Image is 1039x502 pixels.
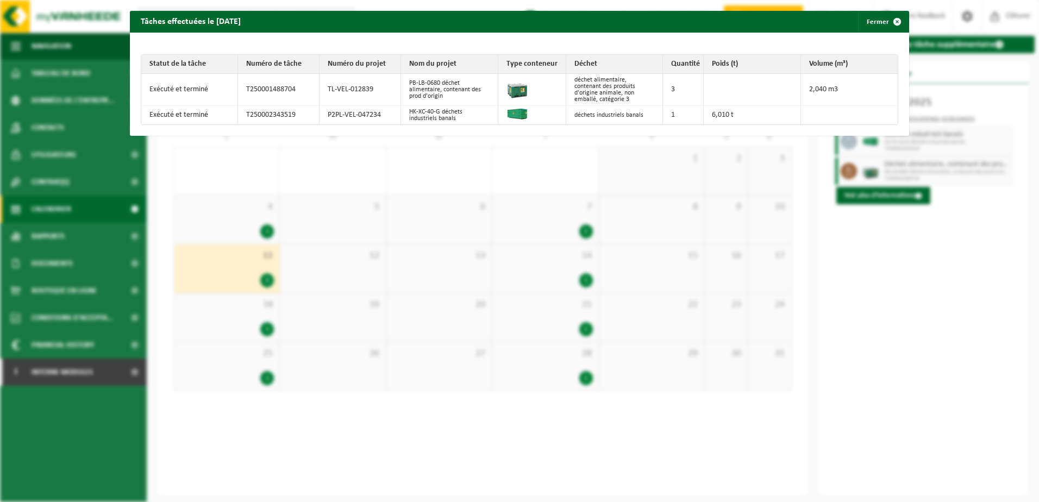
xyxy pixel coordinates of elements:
[141,74,238,106] td: Exécuté et terminé
[238,106,320,124] td: T250002343519
[566,106,663,124] td: déchets industriels banals
[704,55,800,74] th: Poids (t)
[704,106,800,124] td: 6,010 t
[320,74,401,106] td: TL-VEL-012839
[320,55,401,74] th: Numéro du projet
[858,11,908,33] button: Fermer
[801,74,898,106] td: 2,040 m3
[663,55,704,74] th: Quantité
[663,106,704,124] td: 1
[506,109,528,120] img: HK-XC-40-GN-00
[498,55,566,74] th: Type conteneur
[238,74,320,106] td: T250001488704
[141,55,238,74] th: Statut de la tâche
[320,106,401,124] td: P2PL-VEL-047234
[801,55,898,74] th: Volume (m³)
[663,74,704,106] td: 3
[401,106,498,124] td: HK-XC-40-G déchets industriels banals
[506,78,528,99] img: PB-LB-0680-HPE-GN-01
[566,55,663,74] th: Déchet
[566,74,663,106] td: déchet alimentaire, contenant des produits d'origine animale, non emballé, catégorie 3
[238,55,320,74] th: Numéro de tâche
[130,11,252,32] h2: Tâches effectuées le [DATE]
[141,106,238,124] td: Exécuté et terminé
[401,74,498,106] td: PB-LB-0680 déchet alimentaire, contenant des prod d'origin
[401,55,498,74] th: Nom du projet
